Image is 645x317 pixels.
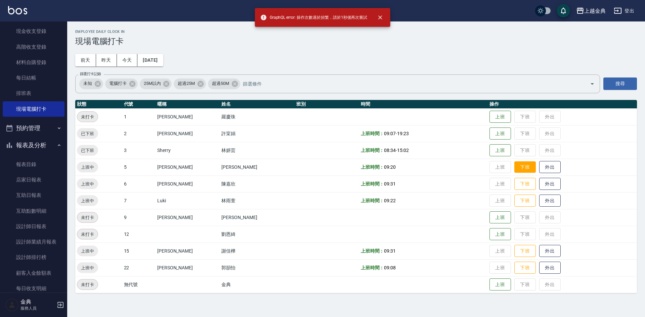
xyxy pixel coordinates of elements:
[489,144,511,157] button: 上班
[77,180,98,188] span: 上班中
[77,281,98,288] span: 未打卡
[122,125,156,142] td: 2
[20,305,55,311] p: 服務人員
[105,78,138,89] div: 電腦打卡
[584,7,606,15] div: 上越金典
[539,245,561,257] button: 外出
[361,131,384,136] b: 上班時間：
[156,159,220,175] td: [PERSON_NAME]
[384,265,396,270] span: 09:08
[75,37,637,46] h3: 現場電腦打卡
[122,100,156,109] th: 代號
[603,77,637,90] button: 搜尋
[573,4,608,18] button: 上越金典
[77,197,98,204] span: 上班中
[77,214,98,221] span: 未打卡
[3,172,64,188] a: 店家日報表
[539,178,561,190] button: 外出
[208,78,240,89] div: 超過50M
[220,243,295,259] td: 謝佳樺
[75,30,637,34] h2: Employee Daily Clock In
[156,142,220,159] td: Sherry
[3,137,64,154] button: 報表及分析
[122,226,156,243] td: 12
[220,108,295,125] td: 羅慶珠
[557,4,570,17] button: save
[140,80,165,87] span: 25M以內
[156,243,220,259] td: [PERSON_NAME]
[359,125,488,142] td: -
[220,226,295,243] td: 劉恩綺
[3,23,64,39] a: 現金收支登錄
[220,259,295,276] td: 郭韻怡
[514,195,536,207] button: 下班
[122,108,156,125] td: 1
[220,100,295,109] th: 姓名
[3,39,64,55] a: 高階收支登錄
[384,148,396,153] span: 08:34
[122,142,156,159] td: 3
[361,164,384,170] b: 上班時間：
[361,198,384,203] b: 上班時間：
[220,159,295,175] td: [PERSON_NAME]
[514,161,536,173] button: 下班
[384,181,396,187] span: 09:31
[77,147,98,154] span: 已下班
[156,175,220,192] td: [PERSON_NAME]
[361,248,384,254] b: 上班時間：
[105,80,131,87] span: 電腦打卡
[3,86,64,101] a: 排班表
[122,175,156,192] td: 6
[174,78,206,89] div: 超過25M
[587,78,598,89] button: Open
[156,108,220,125] td: [PERSON_NAME]
[122,276,156,293] td: 無代號
[96,54,117,66] button: 昨天
[514,262,536,274] button: 下班
[295,100,359,109] th: 班別
[3,234,64,250] a: 設計師業績月報表
[122,159,156,175] td: 5
[77,248,98,255] span: 上班中
[220,276,295,293] td: 金典
[489,111,511,123] button: 上班
[156,125,220,142] td: [PERSON_NAME]
[77,130,98,137] span: 已下班
[156,192,220,209] td: Luki
[373,10,387,25] button: close
[79,78,103,89] div: 未知
[8,6,27,14] img: Logo
[384,131,396,136] span: 09:07
[77,113,98,120] span: 未打卡
[539,195,561,207] button: 外出
[77,231,98,238] span: 未打卡
[241,78,578,90] input: 篩選條件
[174,80,199,87] span: 超過25M
[156,100,220,109] th: 暱稱
[3,157,64,172] a: 報表目錄
[77,164,98,171] span: 上班中
[80,71,101,76] label: 篩選打卡記錄
[3,265,64,281] a: 顧客入金餘額表
[359,142,488,159] td: -
[539,262,561,274] button: 外出
[156,259,220,276] td: [PERSON_NAME]
[384,248,396,254] span: 09:31
[122,243,156,259] td: 15
[3,55,64,70] a: 材料自購登錄
[208,80,233,87] span: 超過50M
[137,54,163,66] button: [DATE]
[3,70,64,86] a: 每日結帳
[3,188,64,203] a: 互助日報表
[156,209,220,226] td: [PERSON_NAME]
[75,100,122,109] th: 狀態
[489,127,511,140] button: 上班
[77,264,98,271] span: 上班中
[75,54,96,66] button: 前天
[117,54,138,66] button: 今天
[5,298,19,312] img: Person
[3,119,64,137] button: 預約管理
[122,209,156,226] td: 9
[488,100,637,109] th: 操作
[122,259,156,276] td: 22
